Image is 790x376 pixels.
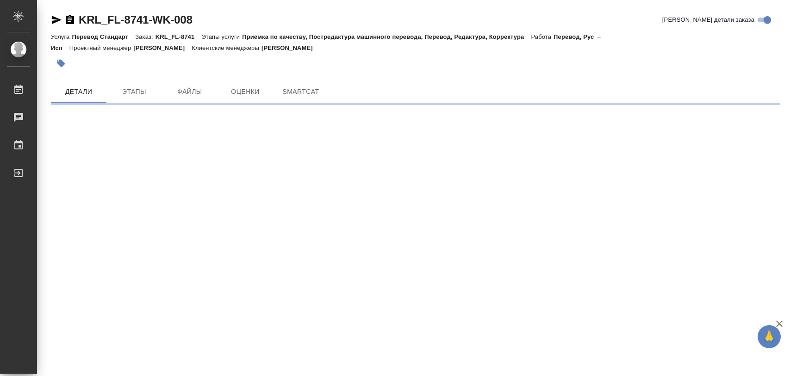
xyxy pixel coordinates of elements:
p: Клиентские менеджеры [192,44,261,51]
button: 🙏 [758,325,781,348]
p: Этапы услуги [201,33,242,40]
p: Приёмка по качеству, Постредактура машинного перевода, Перевод, Редактура, Корректура [242,33,531,40]
button: Скопировать ссылку для ЯМессенджера [51,14,62,25]
p: [PERSON_NAME] [133,44,192,51]
span: SmartCat [279,86,323,98]
span: Этапы [112,86,156,98]
a: KRL_FL-8741-WK-008 [79,13,193,26]
p: Работа [531,33,554,40]
button: Скопировать ссылку [64,14,75,25]
span: [PERSON_NAME] детали заказа [662,15,754,25]
p: Услуга [51,33,72,40]
button: Добавить тэг [51,53,71,74]
p: Проектный менеджер [69,44,133,51]
span: 🙏 [761,327,777,346]
p: KRL_FL-8741 [156,33,202,40]
span: Детали [56,86,101,98]
span: Файлы [168,86,212,98]
p: Заказ: [135,33,155,40]
p: [PERSON_NAME] [261,44,320,51]
p: Перевод Стандарт [72,33,135,40]
span: Оценки [223,86,267,98]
